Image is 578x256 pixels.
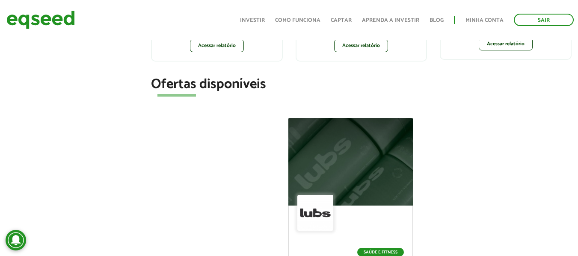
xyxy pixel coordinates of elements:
h2: Ofertas disponíveis [151,77,572,92]
a: Minha conta [465,18,504,23]
a: Sair [514,14,574,26]
img: EqSeed [6,9,75,31]
a: Blog [430,18,444,23]
a: Aprenda a investir [362,18,419,23]
a: Captar [331,18,352,23]
a: Acessar relatório [334,39,388,52]
a: Como funciona [275,18,320,23]
a: Acessar relatório [479,38,533,50]
a: Acessar relatório [190,39,244,52]
a: Investir [240,18,265,23]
